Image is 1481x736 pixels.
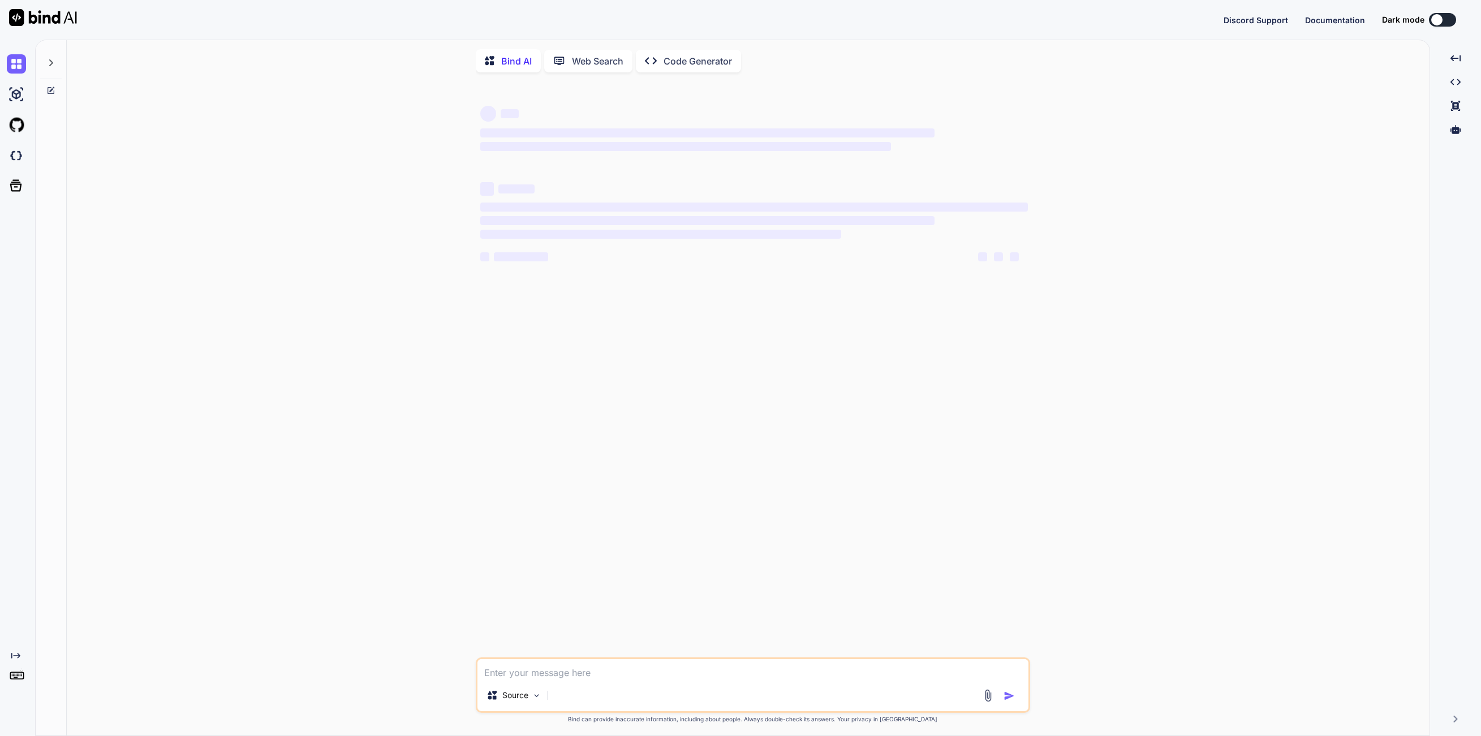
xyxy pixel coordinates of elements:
[7,115,26,135] img: githubLight
[7,54,26,74] img: chat
[480,142,891,151] span: ‌
[480,182,494,196] span: ‌
[978,252,987,261] span: ‌
[498,184,535,193] span: ‌
[480,203,1028,212] span: ‌
[502,690,528,701] p: Source
[7,85,26,104] img: ai-studio
[480,252,489,261] span: ‌
[9,9,77,26] img: Bind AI
[1305,15,1365,25] span: Documentation
[501,109,519,118] span: ‌
[664,54,732,68] p: Code Generator
[476,715,1030,724] p: Bind can provide inaccurate information, including about people. Always double-check its answers....
[981,689,994,702] img: attachment
[480,128,935,137] span: ‌
[480,230,842,239] span: ‌
[1224,15,1288,25] span: Discord Support
[480,216,935,225] span: ‌
[1305,14,1365,26] button: Documentation
[1004,690,1015,701] img: icon
[994,252,1003,261] span: ‌
[532,691,541,700] img: Pick Models
[1224,14,1288,26] button: Discord Support
[1010,252,1019,261] span: ‌
[494,252,548,261] span: ‌
[501,54,532,68] p: Bind AI
[572,54,623,68] p: Web Search
[480,106,496,122] span: ‌
[7,146,26,165] img: darkCloudIdeIcon
[1382,14,1424,25] span: Dark mode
